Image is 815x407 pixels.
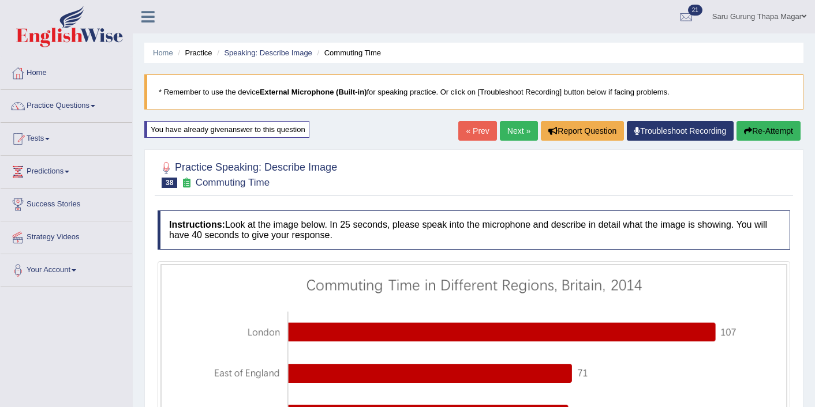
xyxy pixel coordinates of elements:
li: Commuting Time [314,47,380,58]
a: « Prev [458,121,496,141]
a: Next » [500,121,538,141]
span: 21 [688,5,702,16]
span: 38 [162,178,177,188]
a: Predictions [1,156,132,184]
a: Speaking: Describe Image [224,48,312,57]
a: Practice Questions [1,90,132,119]
a: Troubleshoot Recording [627,121,734,141]
a: Your Account [1,254,132,283]
small: Exam occurring question [180,178,192,189]
a: Tests [1,123,132,152]
a: Home [1,57,132,86]
a: Home [153,48,173,57]
li: Practice [175,47,212,58]
b: External Microphone (Built-in) [260,88,367,96]
h4: Look at the image below. In 25 seconds, please speak into the microphone and describe in detail w... [158,210,790,249]
a: Success Stories [1,189,132,217]
button: Report Question [541,121,624,141]
div: You have already given answer to this question [144,121,309,138]
small: Commuting Time [196,177,270,188]
button: Re-Attempt [737,121,801,141]
a: Strategy Videos [1,221,132,250]
h2: Practice Speaking: Describe Image [158,159,337,188]
b: Instructions: [169,220,225,229]
blockquote: * Remember to use the device for speaking practice. Or click on [Troubleshoot Recording] button b... [144,74,803,110]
